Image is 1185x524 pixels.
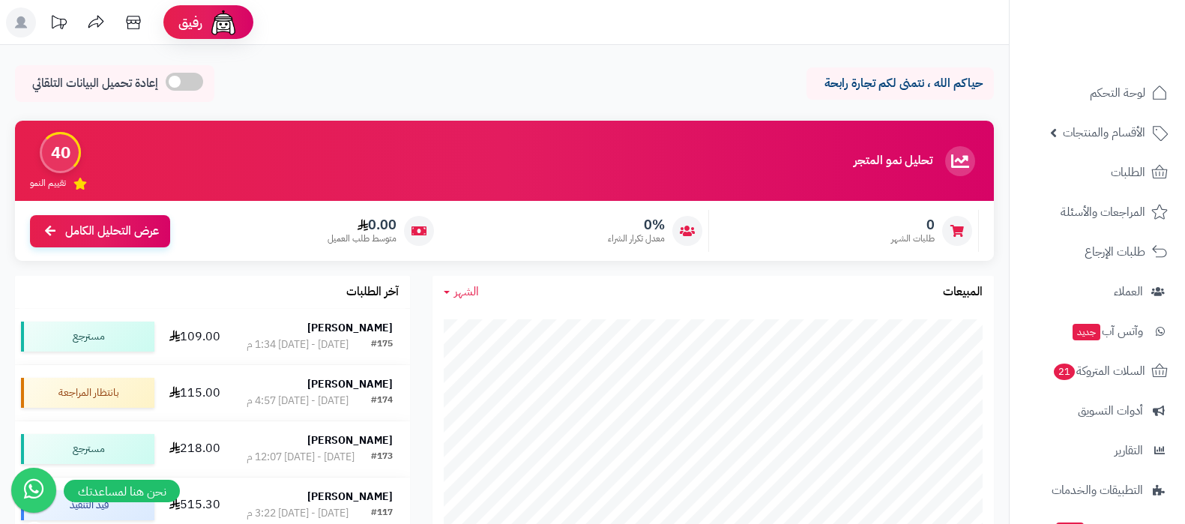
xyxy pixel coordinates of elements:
a: العملاء [1019,274,1176,310]
a: أدوات التسويق [1019,393,1176,429]
span: وآتس آب [1071,321,1143,342]
img: ai-face.png [208,7,238,37]
a: طلبات الإرجاع [1019,234,1176,270]
a: تحديثات المنصة [40,7,77,41]
div: مسترجع [21,434,154,464]
p: حياكم الله ، نتمنى لكم تجارة رابحة [818,75,983,92]
span: 0 [891,217,935,233]
span: السلات المتروكة [1052,361,1145,382]
span: العملاء [1114,281,1143,302]
div: #117 [371,506,393,521]
span: الطلبات [1111,162,1145,183]
span: الأقسام والمنتجات [1063,122,1145,143]
a: وآتس آبجديد [1019,313,1176,349]
span: طلبات الشهر [891,232,935,245]
a: المراجعات والأسئلة [1019,194,1176,230]
div: بانتظار المراجعة [21,378,154,408]
td: 109.00 [160,309,229,364]
h3: المبيعات [943,286,983,299]
a: الشهر [444,283,479,301]
span: معدل تكرار الشراء [608,232,665,245]
span: التقارير [1115,440,1143,461]
strong: [PERSON_NAME] [307,489,393,505]
span: طلبات الإرجاع [1085,241,1145,262]
span: 0.00 [328,217,396,233]
span: الشهر [454,283,479,301]
div: #174 [371,394,393,409]
span: التطبيقات والخدمات [1052,480,1143,501]
h3: تحليل نمو المتجر [854,154,932,168]
span: عرض التحليل الكامل [65,223,159,240]
span: لوحة التحكم [1090,82,1145,103]
div: [DATE] - [DATE] 4:57 م [247,394,349,409]
img: logo-2.png [1083,15,1171,46]
strong: [PERSON_NAME] [307,376,393,392]
span: أدوات التسويق [1078,400,1143,421]
span: إعادة تحميل البيانات التلقائي [32,75,158,92]
span: 21 [1053,363,1076,381]
span: 0% [608,217,665,233]
h3: آخر الطلبات [346,286,399,299]
div: #175 [371,337,393,352]
td: 218.00 [160,421,229,477]
div: [DATE] - [DATE] 1:34 م [247,337,349,352]
a: الطلبات [1019,154,1176,190]
a: التطبيقات والخدمات [1019,472,1176,508]
a: التقارير [1019,433,1176,469]
td: 115.00 [160,365,229,421]
div: [DATE] - [DATE] 12:07 م [247,450,355,465]
a: لوحة التحكم [1019,75,1176,111]
span: متوسط طلب العميل [328,232,396,245]
div: [DATE] - [DATE] 3:22 م [247,506,349,521]
a: عرض التحليل الكامل [30,215,170,247]
span: المراجعات والأسئلة [1061,202,1145,223]
strong: [PERSON_NAME] [307,433,393,448]
strong: [PERSON_NAME] [307,320,393,336]
div: قيد التنفيذ [21,490,154,520]
a: السلات المتروكة21 [1019,353,1176,389]
div: مسترجع [21,322,154,352]
span: تقييم النمو [30,177,66,190]
span: جديد [1073,324,1100,340]
span: رفيق [178,13,202,31]
div: #173 [371,450,393,465]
